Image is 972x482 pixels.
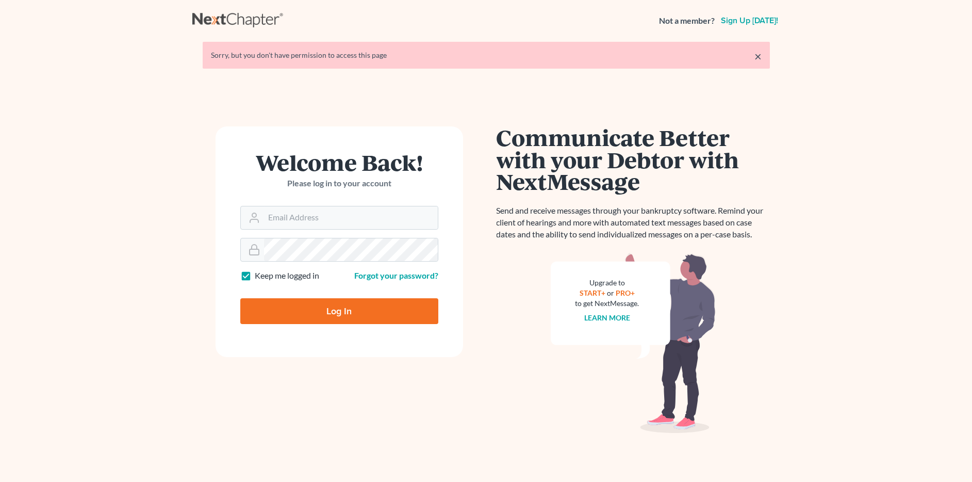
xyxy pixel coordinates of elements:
[551,253,716,433] img: nextmessage_bg-59042aed3d76b12b5cd301f8e5b87938c9018125f34e5fa2b7a6b67550977c72.svg
[616,288,635,297] a: PRO+
[754,50,762,62] a: ×
[240,298,438,324] input: Log In
[575,278,639,288] div: Upgrade to
[584,313,630,322] a: Learn more
[264,206,438,229] input: Email Address
[659,15,715,27] strong: Not a member?
[240,151,438,173] h1: Welcome Back!
[354,270,438,280] a: Forgot your password?
[211,50,762,60] div: Sorry, but you don't have permission to access this page
[497,126,770,192] h1: Communicate Better with your Debtor with NextMessage
[497,205,770,240] p: Send and receive messages through your bankruptcy software. Remind your client of hearings and mo...
[575,298,639,309] div: to get NextMessage.
[240,178,438,189] p: Please log in to your account
[719,17,780,25] a: Sign up [DATE]!
[255,270,319,282] label: Keep me logged in
[580,288,605,297] a: START+
[607,288,614,297] span: or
